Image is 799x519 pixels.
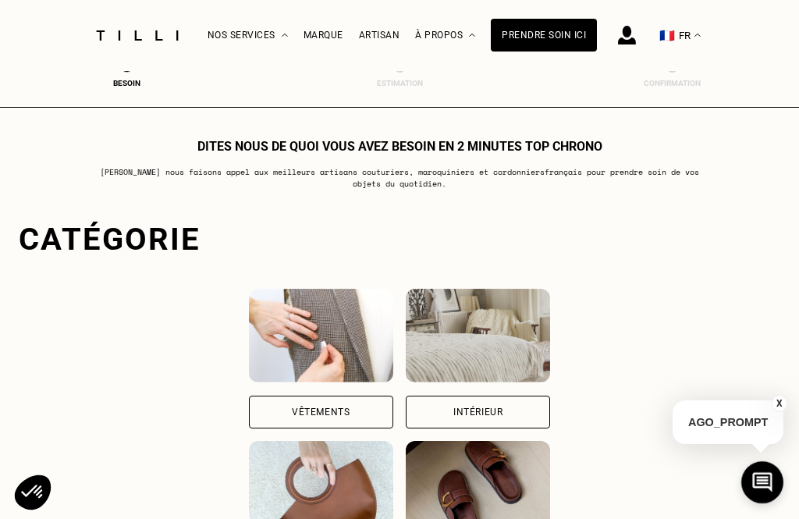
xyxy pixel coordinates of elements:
[659,28,675,43] span: 🇫🇷
[368,79,431,87] div: Estimation
[359,30,400,41] a: Artisan
[197,139,602,154] h1: Dites nous de quoi vous avez besoin en 2 minutes top chrono
[694,34,701,37] img: menu déroulant
[304,30,343,41] a: Marque
[772,395,787,412] button: X
[292,407,350,417] div: Vêtements
[469,34,475,37] img: Menu déroulant à propos
[282,34,288,37] img: Menu déroulant
[652,1,708,70] button: 🇫🇷 FR
[415,1,475,70] div: À propos
[208,1,288,70] div: Nos services
[95,79,158,87] div: Besoin
[491,19,597,52] a: Prendre soin ici
[453,407,502,417] div: Intérieur
[249,289,393,382] img: Vêtements
[91,30,184,41] img: Logo du service de couturière Tilli
[91,166,709,190] p: [PERSON_NAME] nous faisons appel aux meilleurs artisans couturiers , maroquiniers et cordonniers ...
[618,26,636,44] img: icône connexion
[406,289,550,382] img: Intérieur
[641,79,704,87] div: Confirmation
[19,221,780,258] div: Catégorie
[673,400,783,444] p: AGO_PROMPT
